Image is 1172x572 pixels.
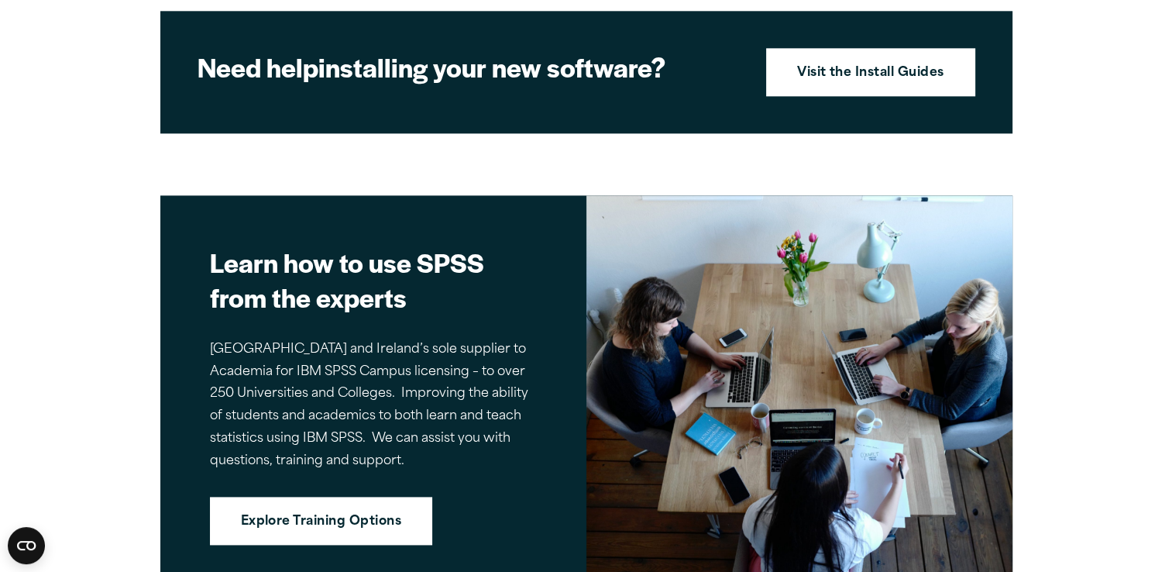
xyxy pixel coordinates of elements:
h2: Learn how to use SPSS from the experts [210,245,537,315]
a: Visit the Install Guides [766,48,975,96]
button: Open CMP widget [8,527,45,564]
h2: installing your new software? [198,50,740,84]
strong: Visit the Install Guides [797,64,944,84]
p: [GEOGRAPHIC_DATA] and Ireland’s sole supplier to Academia for IBM SPSS Campus licensing – to over... [210,339,537,473]
strong: Need help [198,48,318,85]
a: Explore Training Options [210,497,433,545]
